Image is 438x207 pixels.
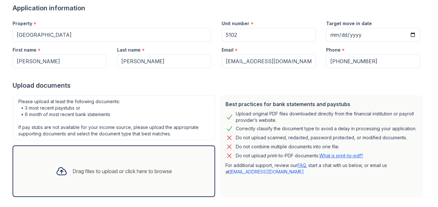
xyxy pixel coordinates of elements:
[236,153,363,159] p: Do not upload print-to-PDF documents.
[236,125,416,133] div: Correctly classify the document type to avoid a delay in processing your application.
[297,163,306,168] a: FAQ
[319,153,363,158] a: What is print-to-pdf?
[326,47,341,53] label: Phone
[222,47,234,53] label: Email
[236,134,407,142] div: Do not upload scanned, redacted, password protected, or modified documents.
[225,162,418,175] p: For additional support, review our , start a chat with us below, or email us at
[229,169,304,174] a: [EMAIL_ADDRESS][DOMAIN_NAME]
[13,4,425,13] div: Application information
[236,111,418,123] div: Upload original PDF files downloaded directly from the financial institution or payroll provider’...
[13,20,32,27] label: Property
[222,20,249,27] label: Unit number
[117,47,141,53] label: Last name
[236,143,339,151] div: Do not combine multiple documents into one file.
[326,20,372,27] label: Target move in date
[13,95,215,140] div: Please upload at least the following documents: • 3 most recent paystubs or • 6 month of most rec...
[13,81,425,90] div: Upload documents
[73,167,172,175] div: Drag files to upload or click here to browse
[13,47,36,53] label: First name
[225,100,418,108] div: Best practices for bank statements and paystubs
